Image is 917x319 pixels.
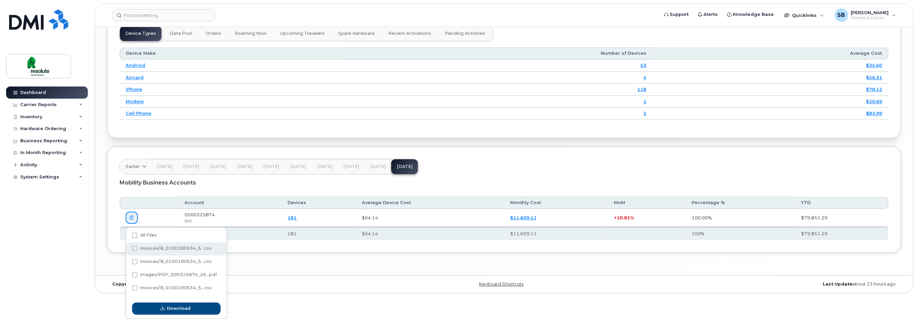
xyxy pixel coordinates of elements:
div: Stephane Boily [830,8,901,22]
span: Upcoming Travelers [280,31,325,36]
th: $11,609.11 [504,227,608,240]
button: Download [132,302,221,315]
span: Orders [206,31,221,36]
td: $64.14 [356,209,504,227]
strong: Copyright [112,281,137,287]
a: iPhone [126,87,142,92]
a: $78.12 [866,87,883,92]
div: Quicklinks [779,8,829,22]
a: Support [659,8,693,21]
a: 1 [644,99,647,104]
a: Aircard [126,75,144,80]
a: Earlier [120,159,151,174]
span: 10.81% [617,215,634,220]
th: YTD [795,197,889,209]
th: Account [178,197,281,209]
span: [DATE] [263,164,279,169]
th: Device Make [120,47,345,59]
input: Find something... [113,9,215,21]
div: Mobility Business Accounts [120,174,889,191]
th: $64.14 [356,227,504,240]
span: invoices/B_0100180634_5...csv [140,246,212,251]
span: Download [167,305,191,312]
th: Percentage % [686,197,795,209]
a: $56.31 [866,75,883,80]
span: Earlier [126,163,140,170]
td: 100.00% [686,209,795,227]
span: Bell [184,218,192,223]
span: invoices/B_0100180634_5...csv [140,285,212,290]
span: invoices/B_0100180634_500325874_16072025_MOB.csv [132,260,212,265]
span: [DATE] [156,164,172,169]
span: 0500325874 [184,212,215,217]
a: Knowledge Base [723,8,779,21]
div: MyServe [DATE]–[DATE] [107,281,372,287]
span: Knowledge Base [733,11,774,18]
a: $11,609.11 [510,215,537,220]
a: Modem [126,99,144,104]
span: [DATE] [210,164,226,169]
th: $79,851.29 [795,227,889,240]
th: Devices [281,197,356,209]
span: invoices/B_0100180634_500325874_16072025_ACC.csv [132,247,212,252]
span: Recent Activations [388,31,431,36]
span: Alerts [704,11,718,18]
span: invoices/B_0100180634_5...csv [140,259,212,264]
strong: Last Update [823,281,853,287]
a: Alerts [693,8,723,21]
span: Spare Hardware [338,31,375,36]
a: 181 [288,215,297,220]
span: + [614,215,617,220]
span: Data Pool [170,31,192,36]
a: 53 [641,63,647,68]
span: [DATE] [237,164,252,169]
a: $35.60 [866,63,883,68]
th: Monthly Cost [504,197,608,209]
a: 118 [638,87,647,92]
span: All Files [140,232,157,238]
a: Cell Phone [126,111,151,116]
a: Android [126,63,145,68]
span: [DATE] [290,164,306,169]
th: 181 [281,227,356,240]
span: images/PDF_500325874_26...pdf [140,272,217,277]
a: Keyboard Shortcuts [479,281,523,287]
a: 4 [644,75,647,80]
span: images/PDF_500325874_261_0000000000.pdf [132,273,217,278]
span: SB [838,11,845,19]
span: [PERSON_NAME] [851,10,889,15]
th: Number of Devices [345,47,652,59]
span: Roaming Now [235,31,267,36]
th: Average Cost [653,47,889,59]
span: Wireless Admin [851,15,889,21]
a: 2 [644,111,647,116]
a: $20.69 [866,99,883,104]
a: $83.99 [866,111,883,116]
span: [DATE] [317,164,332,169]
td: $79,851.29 [795,209,889,227]
span: Pending Activities [445,31,485,36]
span: [DATE] [370,164,386,169]
th: Average Device Cost [356,197,504,209]
span: [DATE] [183,164,199,169]
span: Support [670,11,689,18]
span: Quicklinks [792,13,817,18]
div: about 23 hours ago [637,281,901,287]
th: 100% [686,227,795,240]
span: invoices/B_0100180634_500325874_16072025_DTL.csv [132,287,212,292]
th: MoM [608,197,686,209]
span: [DATE] [343,164,359,169]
